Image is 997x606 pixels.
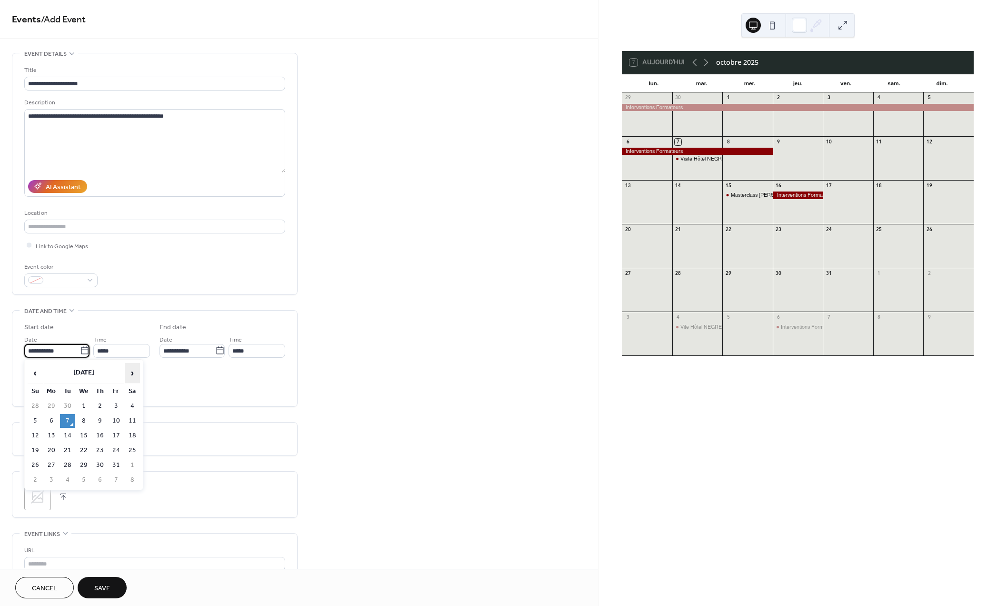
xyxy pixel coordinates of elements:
[24,65,283,75] div: Title
[28,458,43,472] td: 26
[726,74,774,92] div: mer.
[28,384,43,398] th: Su
[28,399,43,413] td: 28
[125,429,140,443] td: 18
[92,414,108,428] td: 9
[125,364,140,383] span: ›
[125,458,140,472] td: 1
[680,155,736,162] div: Visite Hôtel NEGRESCO
[76,399,91,413] td: 1
[775,226,782,233] div: 23
[725,226,732,233] div: 22
[672,155,723,162] div: Visite Hôtel NEGRESCO
[826,182,832,189] div: 17
[44,473,59,487] td: 3
[36,241,88,251] span: Link to Google Maps
[725,95,732,101] div: 1
[125,399,140,413] td: 4
[876,270,882,277] div: 1
[15,577,74,598] button: Cancel
[60,384,75,398] th: Tu
[24,484,51,510] div: ;
[160,323,186,333] div: End date
[93,334,107,344] span: Time
[109,429,124,443] td: 17
[722,192,773,199] div: Masterclass CS Barman
[672,323,723,331] div: Vite Hôtel NEGRESCO
[826,139,832,145] div: 10
[773,192,823,199] div: Interventions Formateurs
[678,74,726,92] div: mar.
[625,182,631,189] div: 13
[926,226,933,233] div: 26
[716,57,758,68] div: octobre 2025
[725,182,732,189] div: 15
[876,139,882,145] div: 11
[109,399,124,413] td: 3
[32,584,57,594] span: Cancel
[24,306,67,316] span: Date and time
[675,226,681,233] div: 21
[109,384,124,398] th: Fr
[24,262,96,272] div: Event color
[76,414,91,428] td: 8
[125,473,140,487] td: 8
[675,139,681,145] div: 7
[675,95,681,101] div: 30
[675,314,681,321] div: 4
[24,208,283,218] div: Location
[60,429,75,443] td: 14
[109,473,124,487] td: 7
[44,458,59,472] td: 27
[870,74,918,92] div: sam.
[781,323,838,331] div: Interventions Formateurs
[125,414,140,428] td: 11
[44,384,59,398] th: Mo
[725,139,732,145] div: 8
[775,182,782,189] div: 16
[725,270,732,277] div: 29
[109,444,124,457] td: 24
[76,384,91,398] th: We
[92,384,108,398] th: Th
[876,226,882,233] div: 25
[775,139,782,145] div: 9
[60,473,75,487] td: 4
[826,95,832,101] div: 3
[24,98,283,108] div: Description
[76,444,91,457] td: 22
[92,399,108,413] td: 2
[675,270,681,277] div: 28
[24,529,60,539] span: Event links
[625,139,631,145] div: 6
[46,182,80,192] div: AI Assistant
[622,104,974,111] div: Interventions Formateurs
[76,473,91,487] td: 5
[44,399,59,413] td: 29
[926,95,933,101] div: 5
[926,314,933,321] div: 9
[775,314,782,321] div: 6
[775,95,782,101] div: 2
[125,444,140,457] td: 25
[24,49,67,59] span: Event details
[28,444,43,457] td: 19
[92,458,108,472] td: 30
[94,584,110,594] span: Save
[725,314,732,321] div: 5
[92,444,108,457] td: 23
[229,334,242,344] span: Time
[24,334,37,344] span: Date
[160,334,172,344] span: Date
[826,270,832,277] div: 31
[28,429,43,443] td: 12
[675,182,681,189] div: 14
[92,429,108,443] td: 16
[625,226,631,233] div: 20
[622,148,773,155] div: Interventions Formateurs
[12,10,41,29] a: Events
[28,180,87,193] button: AI Assistant
[28,414,43,428] td: 5
[60,414,75,428] td: 7
[680,323,733,331] div: Vite Hôtel NEGRESCO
